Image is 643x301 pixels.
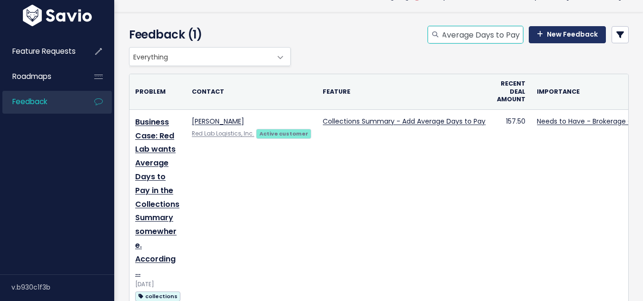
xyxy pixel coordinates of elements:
a: Feedback [2,91,79,113]
th: Recent deal amount [491,74,531,109]
img: logo-white.9d6f32f41409.svg [20,5,94,26]
a: Roadmaps [2,66,79,87]
a: Business Case: Red Lab wants Average Days to Pay in the Collections Summary somewhere. According … [135,117,179,278]
strong: Active customer [259,130,308,137]
th: Problem [129,74,186,109]
a: Active customer [256,128,311,138]
span: Roadmaps [12,71,51,81]
span: Everything [129,48,271,66]
div: v.b930c1f3b [11,275,114,300]
div: [DATE] [135,280,180,290]
a: [PERSON_NAME] [192,117,244,126]
a: Needs to Have - Brokerage Ok [537,117,637,126]
h4: Feedback (1) [129,26,286,43]
a: Red Lab Logistics, Inc. [192,130,254,137]
a: Feature Requests [2,40,79,62]
span: Everything [129,47,291,66]
th: Contact [186,74,317,109]
span: Feature Requests [12,46,76,56]
th: Importance [531,74,643,109]
input: Search feedback... [442,26,523,43]
span: Feedback [12,97,47,107]
th: Feature [317,74,491,109]
a: Collections Summary - Add Average Days to Pay [323,117,485,126]
a: New Feedback [529,26,606,43]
